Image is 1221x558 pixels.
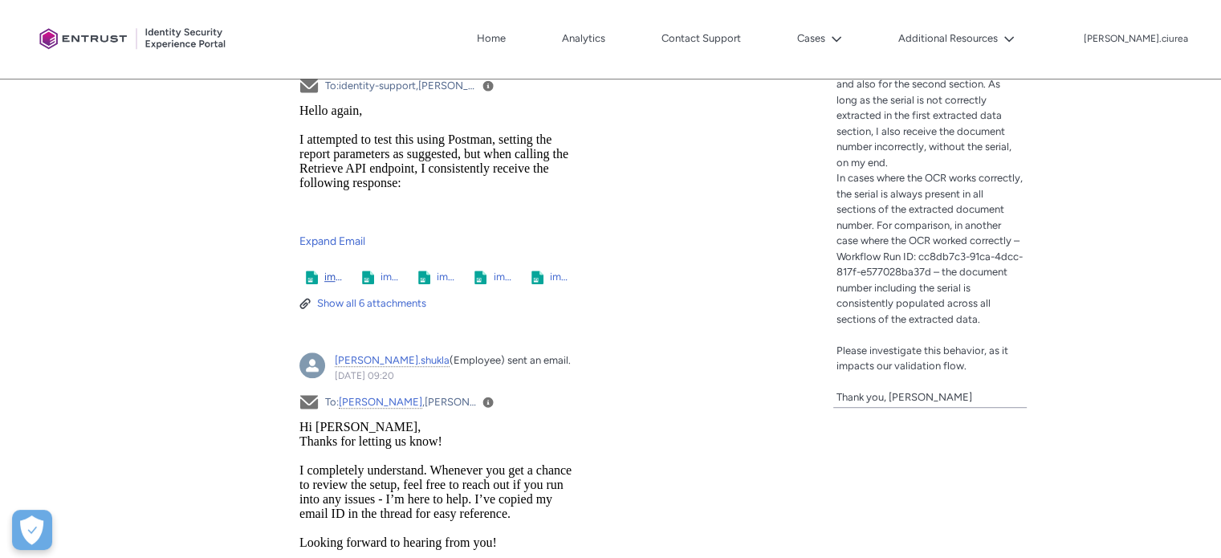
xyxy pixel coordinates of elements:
[299,223,582,250] a: Expand Email
[657,26,745,51] a: Contact Support
[894,26,1019,51] button: Additional Resources
[381,269,399,285] span: image001.png
[550,269,568,285] span: image001.png
[1083,30,1189,46] button: User Profile alice.ciurea
[416,79,588,92] span: ,
[418,79,588,92] span: adrian.david@mobilofinance.ro
[335,370,394,381] a: [DATE] 09:20
[482,80,494,92] a: View Details
[793,26,846,51] button: Cases
[362,269,399,285] a: image001.png
[339,396,422,409] a: [PERSON_NAME]
[12,510,52,550] div: Cookie Preferences
[531,269,568,285] a: image001.png
[325,79,416,92] span: To:
[299,104,582,223] iframe: Email Preview
[299,352,325,378] div: mansi.shukla
[299,352,325,378] img: External User - mansi.shukla (Onfido)
[493,269,511,285] span: image001.png
[482,397,494,408] a: View Details
[339,79,416,92] span: identity-support@entrust.com
[473,26,510,51] a: Home
[317,297,426,309] a: Show all 6 attachments
[450,354,571,366] span: (Employee) sent an email.
[425,396,594,408] span: adrian.david@mobilofinance.ro
[437,269,455,285] span: image001.png
[1084,34,1188,45] p: [PERSON_NAME].ciurea
[474,269,511,285] a: image001.png
[290,26,592,333] article: , 13 August 2025 at 09:14
[335,354,450,367] a: [PERSON_NAME].shukla
[325,396,422,409] span: To:
[422,396,711,408] span: , ,
[306,269,343,285] a: image001.png
[324,269,343,285] span: image001.png
[418,269,455,285] a: image001.png
[558,26,609,51] a: Analytics, opens in new tab
[12,510,52,550] button: Open Preferences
